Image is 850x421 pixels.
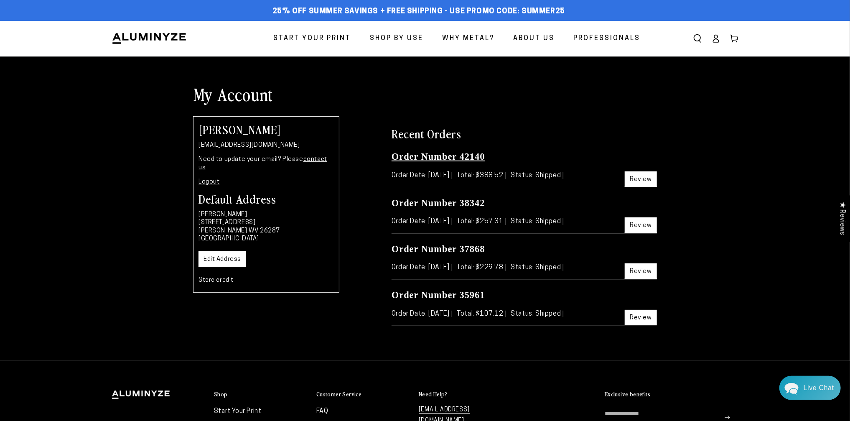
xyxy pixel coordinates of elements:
span: Why Metal? [442,33,494,45]
span: Order Date: [DATE] [392,264,452,271]
a: Order Number 42140 [392,151,485,162]
img: Marie J [87,13,109,34]
a: About Us [507,28,561,50]
img: 9e85bad56729a7122e93c1489d4295d9 [28,138,36,147]
span: Total: $229.78 [457,264,506,271]
a: Start Your Print [214,408,262,415]
h2: Shop [214,390,228,398]
span: Status: Shipped [511,218,563,225]
p: [EMAIL_ADDRESS][DOMAIN_NAME] [199,141,334,150]
span: Order Date: [DATE] [392,218,452,225]
div: Click to open Judge.me floating reviews tab [834,195,850,242]
a: Why Metal? [436,28,501,50]
span: Professionals [573,33,640,45]
a: Start Your Print [267,28,357,50]
a: Review [625,171,657,187]
img: fba842a801236a3782a25bbf40121a09 [28,111,36,120]
h1: My Account [193,83,657,105]
h2: [PERSON_NAME] [199,123,334,135]
p: Need to update your email? Please [199,156,334,172]
h3: Default Address [199,193,334,204]
span: Status: Shipped [511,264,563,271]
div: Contact Us Directly [804,376,834,400]
span: Total: $107.12 [457,311,506,317]
a: Order Number 37868 [392,244,485,254]
span: Order Date: [DATE] [392,311,452,317]
a: Logout [199,179,220,185]
img: 9e85bad56729a7122e93c1489d4295d9 [28,84,36,92]
a: Review [625,310,657,325]
p: Thank you and I will. [28,93,162,101]
a: Store credit [199,277,234,283]
summary: Search our site [688,29,707,48]
summary: Shop [214,390,308,398]
div: Aluminyze [38,84,147,92]
a: FAQ [316,408,328,415]
p: No [28,148,162,156]
summary: Exclusive benefits [605,390,738,398]
img: John [69,13,91,34]
span: Away until [DATE] [62,41,115,48]
span: Shop By Use [370,33,423,45]
span: Total: $388.52 [457,172,506,179]
span: Total: $257.31 [457,218,506,225]
span: Order Date: [DATE] [392,172,452,179]
a: Review [625,217,657,233]
a: Leave A Message [55,252,123,265]
h2: Exclusive benefits [605,390,650,398]
span: Status: Shipped [511,172,563,179]
summary: Need Help? [419,390,513,398]
div: Aluminyze [38,138,147,146]
h2: Customer Service [316,390,361,398]
p: Hi [PERSON_NAME], You're application is approved and we sent an email notification. Thank you and... [28,120,162,128]
a: Professionals [567,28,646,50]
h2: Need Help? [419,390,448,398]
a: Order Number 35961 [392,290,485,300]
a: Edit Address [199,251,246,267]
div: [PERSON_NAME] [38,112,147,120]
a: Review [625,263,657,279]
span: 25% off Summer Savings + Free Shipping - Use Promo Code: SUMMER25 [272,7,565,16]
img: Aluminyze [112,32,187,45]
a: contact us [199,156,327,171]
summary: Customer Service [316,390,410,398]
div: Recent Conversations [17,69,160,77]
a: Shop By Use [364,28,430,50]
span: We run on [64,239,113,244]
div: [DATE] [147,112,162,118]
p: [PERSON_NAME] [STREET_ADDRESS] [PERSON_NAME] WV 26287 [GEOGRAPHIC_DATA] [199,211,334,243]
div: Chat widget toggle [779,376,841,400]
h2: Recent Orders [392,126,657,141]
div: [DATE] [147,85,162,92]
div: [DATE] [147,139,162,145]
a: Order Number 38342 [392,198,485,208]
span: Start Your Print [273,33,351,45]
span: Status: Shipped [511,311,563,317]
span: About Us [513,33,555,45]
span: Re:amaze [90,237,113,245]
